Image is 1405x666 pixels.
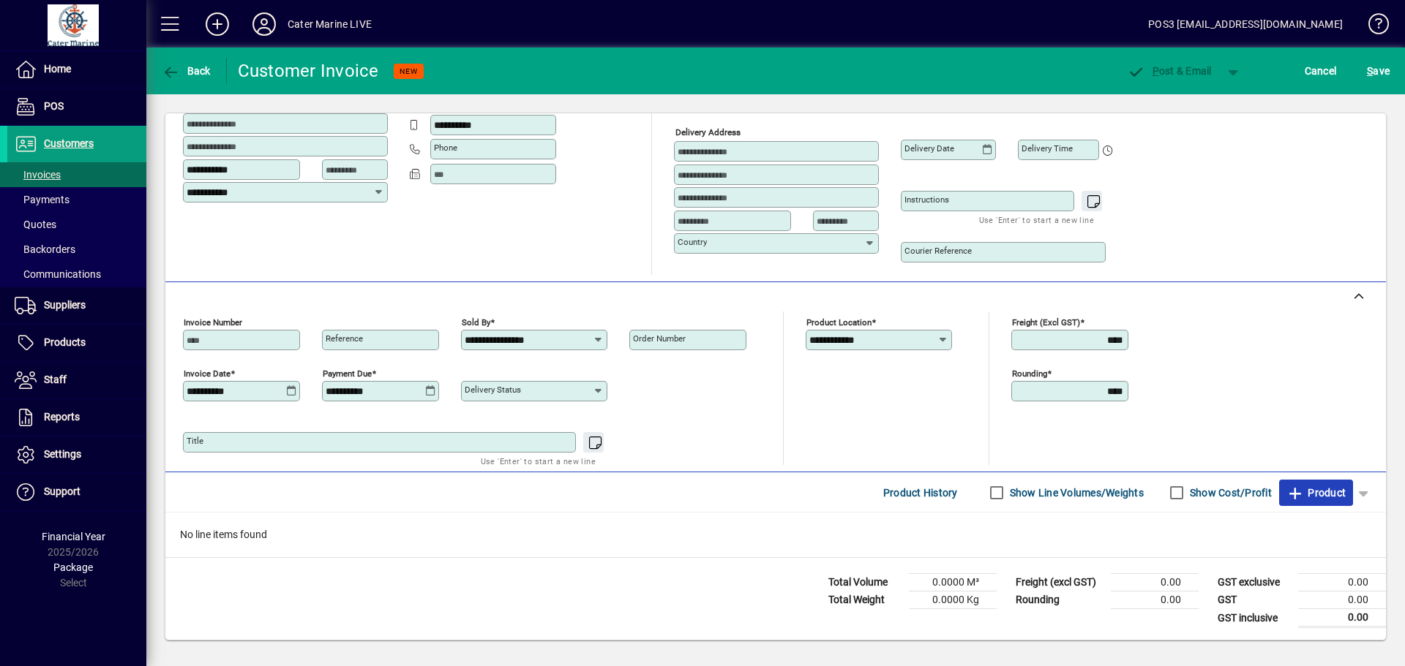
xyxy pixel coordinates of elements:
div: POS3 [EMAIL_ADDRESS][DOMAIN_NAME] [1148,12,1343,36]
a: Settings [7,436,146,473]
span: Product History [883,481,958,504]
span: POS [44,100,64,112]
mat-label: Title [187,436,203,446]
a: POS [7,88,146,125]
mat-label: Delivery date [904,143,954,154]
td: 0.00 [1298,574,1386,591]
mat-label: Instructions [904,194,949,205]
span: Suppliers [44,299,86,311]
span: Staff [44,374,67,385]
a: Products [7,325,146,361]
span: Backorders [15,243,75,255]
a: Home [7,51,146,88]
div: No line items found [165,512,1386,557]
a: Knowledge Base [1357,3,1387,50]
mat-label: Order number [633,333,686,344]
span: Product [1286,481,1346,504]
span: ost & Email [1127,65,1212,77]
span: Home [44,63,71,75]
td: 0.00 [1111,574,1199,591]
td: Freight (excl GST) [1008,574,1111,591]
span: P [1153,65,1159,77]
span: Back [162,65,211,77]
span: Package [53,561,93,573]
a: Invoices [7,162,146,187]
mat-hint: Use 'Enter' to start a new line [481,453,596,469]
span: Products [44,336,86,348]
app-page-header-button: Back [146,58,227,84]
mat-hint: Use 'Enter' to start a new line [979,211,1094,228]
label: Show Line Volumes/Weights [1007,485,1144,500]
span: NEW [400,67,418,76]
span: Payments [15,194,70,205]
mat-label: Reference [326,333,363,344]
td: GST inclusive [1210,609,1298,627]
td: GST [1210,591,1298,609]
button: Cancel [1301,58,1341,84]
td: Total Volume [821,574,909,591]
td: Rounding [1008,591,1111,609]
span: Communications [15,268,101,280]
a: Quotes [7,212,146,237]
mat-label: Phone [434,143,457,153]
a: Backorders [7,237,146,262]
mat-label: Invoice date [184,368,231,379]
span: Quotes [15,219,56,230]
a: Staff [7,362,146,398]
mat-label: Country [678,237,707,247]
mat-label: Invoice number [184,317,242,328]
button: Profile [241,11,288,37]
button: Back [158,58,214,84]
span: Cancel [1305,59,1337,83]
a: Support [7,474,146,510]
div: Customer Invoice [238,59,379,83]
span: S [1367,65,1373,77]
label: Show Cost/Profit [1187,485,1272,500]
span: Financial Year [42,531,105,542]
mat-label: Delivery time [1022,143,1073,154]
mat-label: Product location [806,317,872,328]
a: Communications [7,262,146,287]
span: Customers [44,137,94,149]
td: 0.0000 M³ [909,574,997,591]
a: Payments [7,187,146,212]
td: Total Weight [821,591,909,609]
a: Suppliers [7,287,146,324]
td: 0.00 [1298,591,1386,609]
mat-label: Delivery status [465,385,521,395]
button: Post & Email [1120,58,1219,84]
td: 0.00 [1111,591,1199,609]
button: Product [1279,480,1353,506]
div: Cater Marine LIVE [288,12,372,36]
td: 0.0000 Kg [909,591,997,609]
mat-label: Payment due [323,368,372,379]
td: GST exclusive [1210,574,1298,591]
mat-label: Freight (excl GST) [1012,317,1080,328]
button: Product History [877,480,964,506]
button: Add [194,11,241,37]
span: ave [1367,59,1390,83]
mat-label: Sold by [462,317,490,328]
span: Support [44,485,80,497]
mat-label: Courier Reference [904,246,972,256]
span: Reports [44,411,80,423]
button: Save [1363,58,1393,84]
span: Invoices [15,169,61,181]
mat-label: Rounding [1012,368,1047,379]
td: 0.00 [1298,609,1386,627]
span: Settings [44,448,81,460]
a: Reports [7,399,146,436]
